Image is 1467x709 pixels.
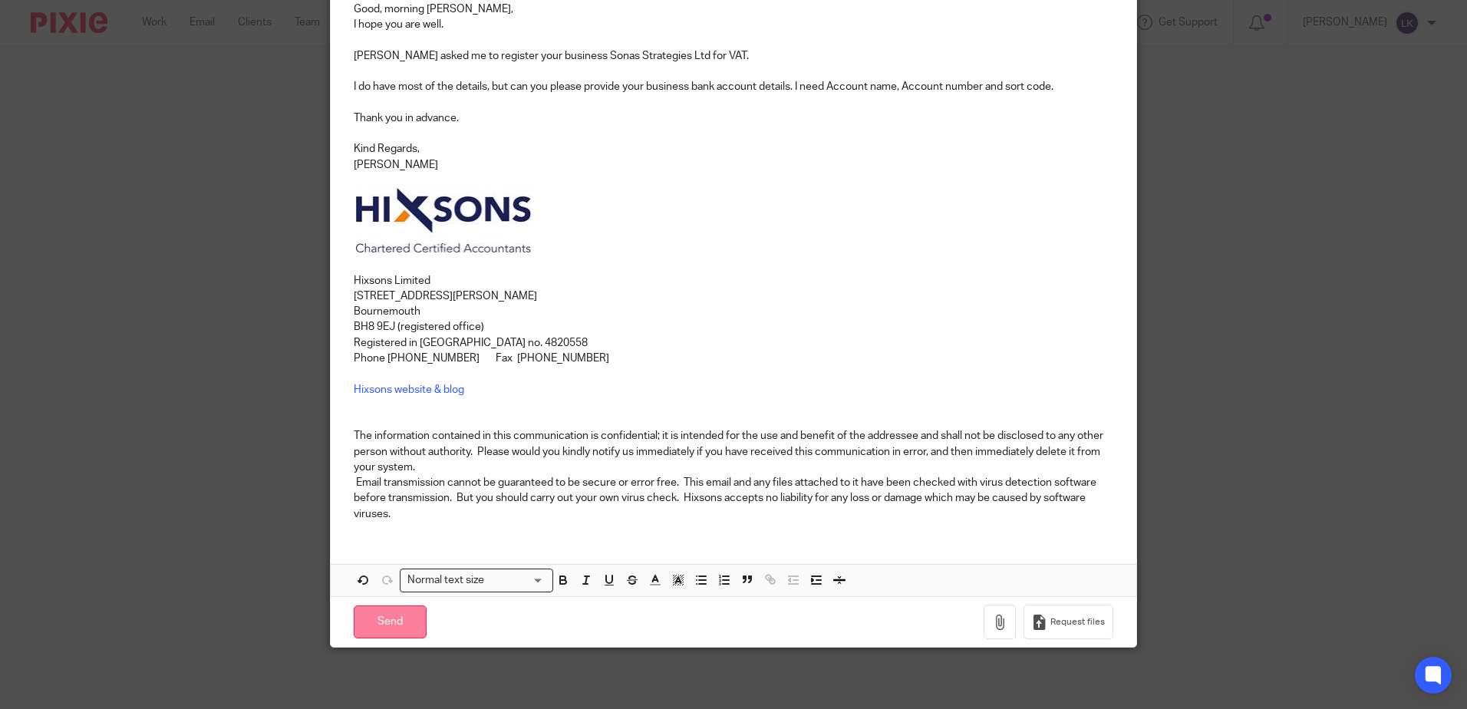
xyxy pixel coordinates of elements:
[354,384,464,395] a: Hixsons website & blog
[1024,605,1113,639] button: Request files
[354,48,1113,64] p: [PERSON_NAME] asked me to register your business Sonas Strategies Ltd for VAT.
[1050,616,1105,628] span: Request files
[354,173,1113,522] p: Hixsons Limited [STREET_ADDRESS][PERSON_NAME] Bournemouth BH8 9EJ (registered office) Registered ...
[354,79,1113,94] p: I do have most of the details, but can you please provide your business bank account details. I n...
[354,110,1113,126] p: Thank you in advance.
[354,2,1113,17] p: Good, morning [PERSON_NAME],
[356,188,531,252] img: Image
[354,157,1113,173] p: [PERSON_NAME]
[354,17,1113,32] p: I hope you are well.
[404,572,487,589] span: Normal text size
[354,605,427,638] input: Send
[354,141,1113,157] p: Kind Regards,
[400,569,553,592] div: Search for option
[489,572,544,589] input: Search for option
